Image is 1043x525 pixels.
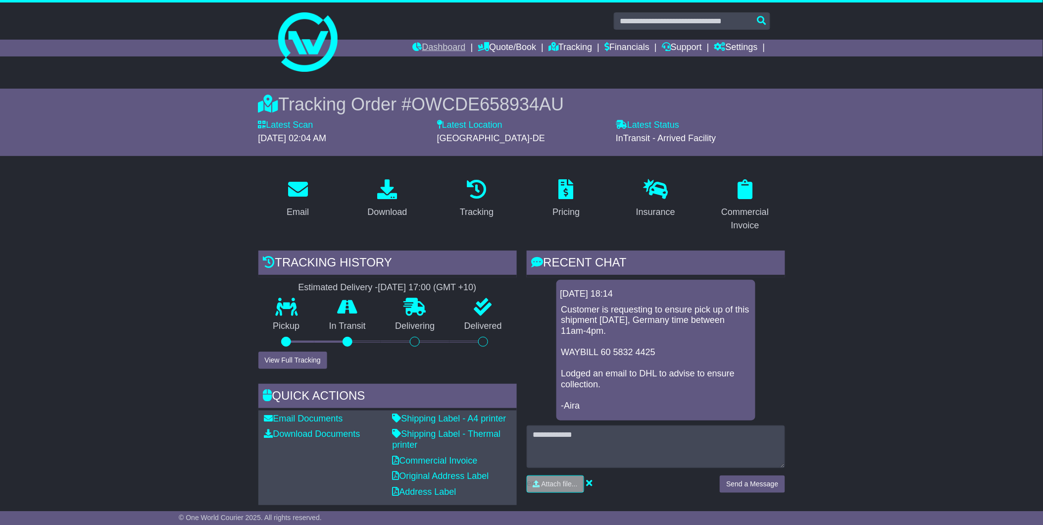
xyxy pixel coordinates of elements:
[449,321,517,332] p: Delivered
[616,133,716,143] span: InTransit - Arrived Facility
[453,176,500,222] a: Tracking
[258,133,327,143] span: [DATE] 02:04 AM
[712,206,779,232] div: Commercial Invoice
[258,384,517,411] div: Quick Actions
[561,305,750,412] p: Customer is requesting to ensure pick up of this shipment [DATE], Germany time between 11am-4pm. ...
[280,176,315,222] a: Email
[258,120,313,131] label: Latest Scan
[478,40,536,56] a: Quote/Book
[314,321,381,332] p: In Transit
[411,94,564,114] span: OWCDE658934AU
[527,251,785,277] div: RECENT CHAT
[546,176,586,222] a: Pricing
[548,40,592,56] a: Tracking
[393,414,506,423] a: Shipping Label - A4 printer
[378,282,477,293] div: [DATE] 17:00 (GMT +10)
[604,40,649,56] a: Financials
[720,475,785,493] button: Send a Message
[393,429,501,450] a: Shipping Label - Thermal printer
[460,206,494,219] div: Tracking
[361,176,413,222] a: Download
[179,514,322,522] span: © One World Courier 2025. All rights reserved.
[413,40,466,56] a: Dashboard
[552,206,580,219] div: Pricing
[393,471,489,481] a: Original Address Label
[636,206,675,219] div: Insurance
[560,289,751,300] div: [DATE] 18:14
[264,429,360,439] a: Download Documents
[258,251,517,277] div: Tracking history
[393,456,478,466] a: Commercial Invoice
[264,414,343,423] a: Email Documents
[381,321,450,332] p: Delivering
[714,40,758,56] a: Settings
[437,133,545,143] span: [GEOGRAPHIC_DATA]-DE
[258,282,517,293] div: Estimated Delivery -
[258,352,327,369] button: View Full Tracking
[662,40,702,56] a: Support
[287,206,309,219] div: Email
[616,120,679,131] label: Latest Status
[437,120,502,131] label: Latest Location
[630,176,682,222] a: Insurance
[393,487,456,497] a: Address Label
[258,321,315,332] p: Pickup
[258,94,785,115] div: Tracking Order #
[367,206,407,219] div: Download
[705,176,785,236] a: Commercial Invoice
